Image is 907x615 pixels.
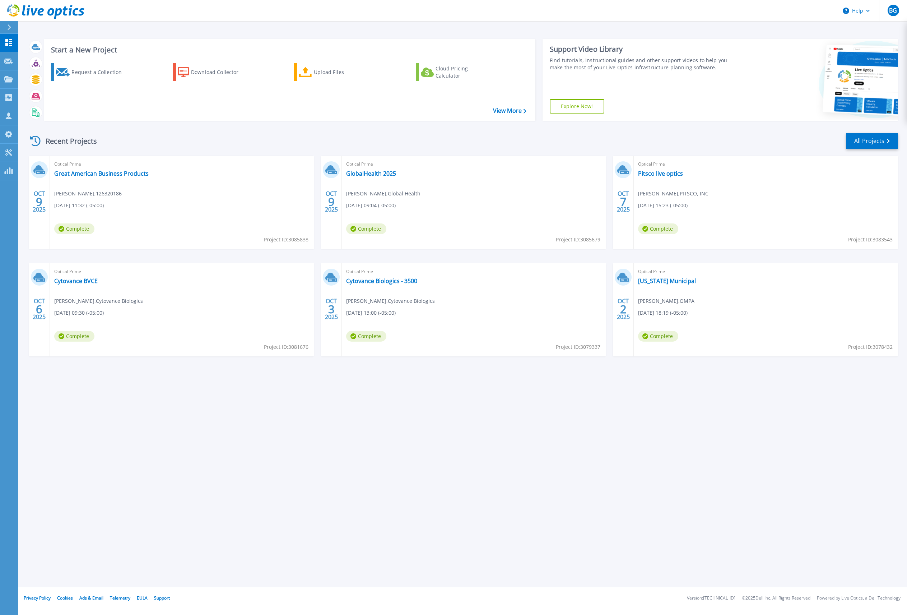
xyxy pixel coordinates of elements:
[346,277,417,285] a: Cytovance Biologics - 3500
[24,595,51,601] a: Privacy Policy
[54,160,310,168] span: Optical Prime
[638,268,893,276] span: Optical Prime
[294,63,374,81] a: Upload Files
[328,306,335,312] span: 3
[638,331,678,342] span: Complete
[32,296,46,322] div: OCT 2025
[54,202,104,209] span: [DATE] 11:32 (-05:00)
[314,65,371,79] div: Upload Files
[36,306,42,312] span: 6
[28,132,107,150] div: Recent Projects
[346,297,435,305] span: [PERSON_NAME] , Cytovance Biologics
[325,296,338,322] div: OCT 2025
[54,268,310,276] span: Optical Prime
[54,223,94,234] span: Complete
[846,133,898,149] a: All Projects
[79,595,103,601] a: Ads & Email
[51,46,526,54] h3: Start a New Project
[57,595,73,601] a: Cookies
[550,45,734,54] div: Support Video Library
[889,8,897,13] span: BG
[848,343,893,351] span: Project ID: 3078432
[848,236,893,244] span: Project ID: 3083543
[325,189,338,215] div: OCT 2025
[346,190,420,198] span: [PERSON_NAME] , Global Health
[137,595,148,601] a: EULA
[54,277,98,285] a: Cytovance BVCE
[51,63,131,81] a: Request a Collection
[617,296,630,322] div: OCT 2025
[71,65,129,79] div: Request a Collection
[154,595,170,601] a: Support
[36,199,42,205] span: 9
[620,199,627,205] span: 7
[638,297,694,305] span: [PERSON_NAME] , OMPA
[346,223,386,234] span: Complete
[191,65,248,79] div: Download Collector
[110,595,130,601] a: Telemetry
[346,202,396,209] span: [DATE] 09:04 (-05:00)
[346,331,386,342] span: Complete
[346,268,601,276] span: Optical Prime
[687,596,735,601] li: Version: [TECHNICAL_ID]
[416,63,496,81] a: Cloud Pricing Calculator
[264,236,308,244] span: Project ID: 3085838
[817,596,901,601] li: Powered by Live Optics, a Dell Technology
[32,189,46,215] div: OCT 2025
[173,63,253,81] a: Download Collector
[638,223,678,234] span: Complete
[328,199,335,205] span: 9
[550,99,604,114] a: Explore Now!
[550,57,734,71] div: Find tutorials, instructional guides and other support videos to help you make the most of your L...
[617,189,630,215] div: OCT 2025
[346,160,601,168] span: Optical Prime
[742,596,810,601] li: © 2025 Dell Inc. All Rights Reserved
[436,65,493,79] div: Cloud Pricing Calculator
[638,170,683,177] a: Pitsco live optics
[346,170,396,177] a: GlobalHealth 2025
[54,297,143,305] span: [PERSON_NAME] , Cytovance Biologics
[346,309,396,317] span: [DATE] 13:00 (-05:00)
[556,236,600,244] span: Project ID: 3085679
[638,202,688,209] span: [DATE] 15:23 (-05:00)
[54,190,122,198] span: [PERSON_NAME] , 126320186
[264,343,308,351] span: Project ID: 3081676
[54,331,94,342] span: Complete
[638,309,688,317] span: [DATE] 18:19 (-05:00)
[493,107,526,114] a: View More
[54,309,104,317] span: [DATE] 09:30 (-05:00)
[556,343,600,351] span: Project ID: 3079337
[638,190,708,198] span: [PERSON_NAME] , PITSCO, INC
[620,306,627,312] span: 2
[638,160,893,168] span: Optical Prime
[638,277,696,285] a: [US_STATE] Municipal
[54,170,149,177] a: Great American Business Products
